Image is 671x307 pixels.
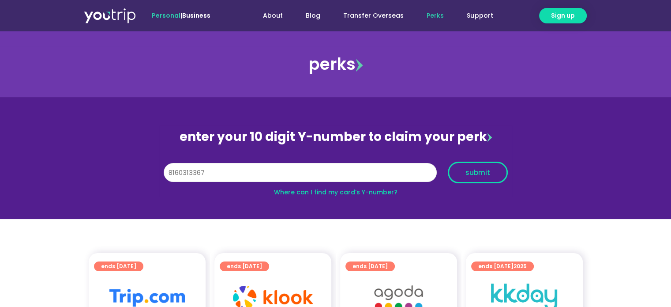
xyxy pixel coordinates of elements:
[465,169,490,176] span: submit
[94,262,143,271] a: ends [DATE]
[448,162,508,183] button: submit
[164,162,508,190] form: Y Number
[220,262,269,271] a: ends [DATE]
[101,262,136,271] span: ends [DATE]
[152,11,210,20] span: |
[478,262,527,271] span: ends [DATE]
[159,125,512,148] div: enter your 10 digit Y-number to claim your perk
[332,8,415,24] a: Transfer Overseas
[352,262,388,271] span: ends [DATE]
[227,262,262,271] span: ends [DATE]
[152,11,180,20] span: Personal
[164,163,437,182] input: 10 digit Y-number (e.g. 8123456789)
[294,8,332,24] a: Blog
[415,8,455,24] a: Perks
[234,8,504,24] nav: Menu
[182,11,210,20] a: Business
[455,8,504,24] a: Support
[471,262,534,271] a: ends [DATE]2025
[251,8,294,24] a: About
[539,8,587,23] a: Sign up
[345,262,395,271] a: ends [DATE]
[274,188,397,197] a: Where can I find my card’s Y-number?
[514,262,527,270] span: 2025
[551,11,575,20] span: Sign up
